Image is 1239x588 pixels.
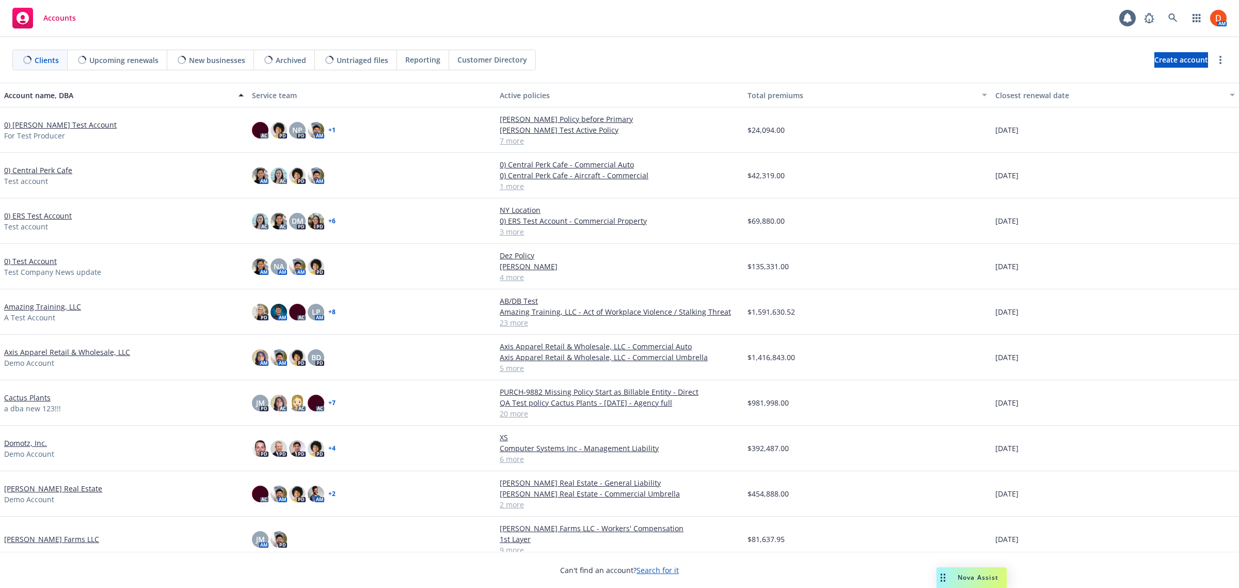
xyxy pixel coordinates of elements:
[748,90,976,101] div: Total premiums
[500,432,739,443] a: XS
[289,304,306,320] img: photo
[1139,8,1159,28] a: Report a Bug
[500,443,739,454] a: Computer Systems Inc - Management Liability
[995,261,1019,272] span: [DATE]
[748,443,789,454] span: $392,487.00
[500,454,739,465] a: 6 more
[308,122,324,138] img: photo
[500,306,739,317] a: Amazing Training, LLC - Act of Workplace Violence / Stalking Threat
[995,170,1019,181] span: [DATE]
[500,341,739,352] a: Axis Apparel Retail & Wholesale, LLC - Commercial Auto
[289,167,306,184] img: photo
[500,499,739,510] a: 2 more
[500,363,739,374] a: 5 more
[500,317,739,328] a: 23 more
[289,395,306,411] img: photo
[995,534,1019,545] span: [DATE]
[936,567,949,588] div: Drag to move
[4,312,55,323] span: A Test Account
[4,176,48,187] span: Test account
[252,349,268,366] img: photo
[1154,52,1208,68] a: Create account
[748,306,795,317] span: $1,591,630.52
[271,122,287,138] img: photo
[8,4,80,33] a: Accounts
[500,523,739,534] a: [PERSON_NAME] Farms LLC - Workers' Compensation
[995,352,1019,363] span: [DATE]
[328,491,336,497] a: + 2
[289,258,306,275] img: photo
[995,306,1019,317] span: [DATE]
[500,488,739,499] a: [PERSON_NAME] Real Estate - Commercial Umbrella
[276,55,306,66] span: Archived
[995,215,1019,226] span: [DATE]
[1163,8,1183,28] a: Search
[308,213,324,229] img: photo
[457,54,527,65] span: Customer Directory
[4,210,72,221] a: 0) ERS Test Account
[256,397,265,408] span: JM
[308,395,324,411] img: photo
[308,167,324,184] img: photo
[89,55,158,66] span: Upcoming renewals
[271,395,287,411] img: photo
[995,125,1019,135] span: [DATE]
[500,226,739,237] a: 3 more
[995,488,1019,499] span: [DATE]
[500,352,739,363] a: Axis Apparel Retail & Wholesale, LLC - Commercial Umbrella
[500,296,739,306] a: AB/DB Test
[500,114,739,125] a: [PERSON_NAME] Policy before Primary
[4,221,48,232] span: Test account
[328,309,336,315] a: + 8
[4,301,81,312] a: Amazing Training, LLC
[271,167,287,184] img: photo
[252,486,268,502] img: photo
[308,486,324,502] img: photo
[748,125,785,135] span: $24,094.00
[252,304,268,320] img: photo
[252,213,268,229] img: photo
[4,130,65,141] span: For Test Producer
[252,440,268,457] img: photo
[500,135,739,146] a: 7 more
[4,483,102,494] a: [PERSON_NAME] Real Estate
[405,54,440,65] span: Reporting
[500,181,739,192] a: 1 more
[500,408,739,419] a: 20 more
[252,167,268,184] img: photo
[1186,8,1207,28] a: Switch app
[35,55,59,66] span: Clients
[500,205,739,215] a: NY Location
[995,443,1019,454] span: [DATE]
[4,438,47,448] a: Domotz, Inc.
[748,397,789,408] span: $981,998.00
[748,534,785,545] span: $81,637.95
[500,90,739,101] div: Active policies
[500,261,739,272] a: [PERSON_NAME]
[256,534,265,545] span: JM
[4,347,130,358] a: Axis Apparel Retail & Wholesale, LLC
[496,83,743,107] button: Active policies
[1210,10,1227,26] img: photo
[748,215,785,226] span: $69,880.00
[4,392,51,403] a: Cactus Plants
[289,440,306,457] img: photo
[311,352,321,363] span: BD
[4,448,54,459] span: Demo Account
[500,534,739,545] a: 1st Layer
[289,486,306,502] img: photo
[748,170,785,181] span: $42,319.00
[328,400,336,406] a: + 7
[337,55,388,66] span: Untriaged files
[328,127,336,133] a: + 1
[289,349,306,366] img: photo
[936,567,1007,588] button: Nova Assist
[271,304,287,320] img: photo
[500,125,739,135] a: [PERSON_NAME] Test Active Policy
